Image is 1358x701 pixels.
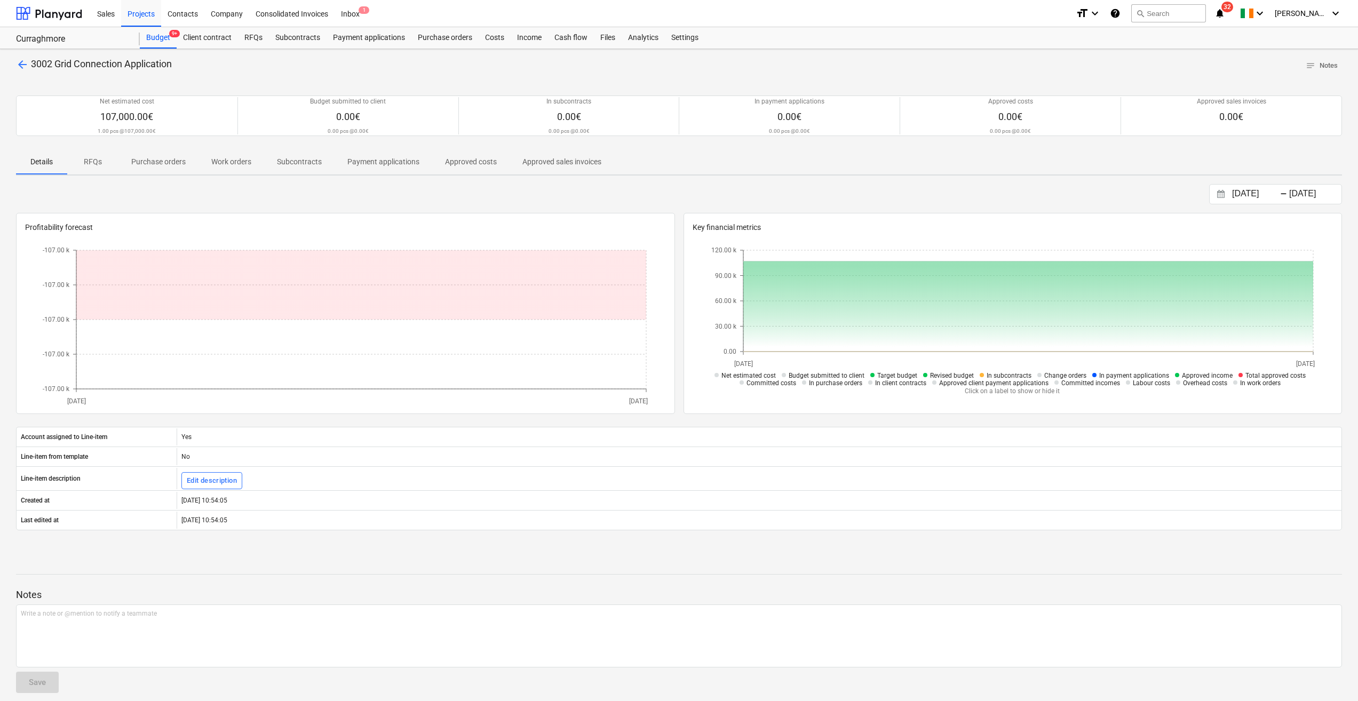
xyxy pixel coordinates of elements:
[1197,97,1266,106] p: Approved sales invoices
[711,246,737,254] tspan: 120.00 k
[877,372,917,379] span: Target budget
[67,397,85,405] tspan: [DATE]
[1296,360,1315,368] tspan: [DATE]
[411,27,479,49] a: Purchase orders
[1305,650,1358,701] iframe: Chat Widget
[277,156,322,168] p: Subcontracts
[548,27,594,49] a: Cash flow
[939,379,1049,387] span: Approved client payment applications
[43,246,70,254] tspan: -107.00 k
[1280,191,1287,197] div: -
[21,474,81,483] p: Line-item description
[734,360,753,368] tspan: [DATE]
[789,372,864,379] span: Budget submitted to client
[715,272,737,280] tspan: 90.00 k
[1240,379,1281,387] span: In work orders
[211,156,251,168] p: Work orders
[177,448,1341,465] div: No
[336,111,360,122] span: 0.00€
[693,222,1333,233] p: Key financial metrics
[177,27,238,49] a: Client contract
[16,58,29,71] span: arrow_back
[998,111,1022,122] span: 0.00€
[987,372,1031,379] span: In subcontracts
[1306,60,1338,72] span: Notes
[1301,58,1342,74] button: Notes
[479,27,511,49] div: Costs
[21,516,59,525] p: Last edited at
[1275,9,1328,18] span: [PERSON_NAME]
[347,156,419,168] p: Payment applications
[1110,7,1121,20] i: Knowledge base
[131,156,186,168] p: Purchase orders
[16,588,1342,601] p: Notes
[715,323,737,330] tspan: 30.00 k
[546,97,591,106] p: In subcontracts
[1287,187,1341,202] input: End Date
[769,128,810,134] p: 0.00 pcs @ 0.00€
[1099,372,1169,379] span: In payment applications
[549,128,590,134] p: 0.00 pcs @ 0.00€
[557,111,581,122] span: 0.00€
[80,156,106,168] p: RFQs
[721,372,776,379] span: Net estimated cost
[181,472,242,489] button: Edit description
[755,97,824,106] p: In payment applications
[177,428,1341,445] div: Yes
[522,156,601,168] p: Approved sales invoices
[1219,111,1243,122] span: 0.00€
[711,387,1313,396] p: Click on a label to show or hide it
[715,297,737,305] tspan: 60.00 k
[21,433,107,442] p: Account assigned to Line-item
[1182,372,1233,379] span: Approved income
[177,512,1341,529] div: [DATE] 10:54:05
[777,111,801,122] span: 0.00€
[43,385,70,393] tspan: -107.00 k
[1245,372,1306,379] span: Total approved costs
[1089,7,1101,20] i: keyboard_arrow_down
[21,496,50,505] p: Created at
[875,379,926,387] span: In client contracts
[1253,7,1266,20] i: keyboard_arrow_down
[724,348,736,355] tspan: 0.00
[809,379,862,387] span: In purchase orders
[1136,9,1145,18] span: search
[511,27,548,49] a: Income
[1221,2,1233,12] span: 32
[238,27,269,49] a: RFQs
[594,27,622,49] a: Files
[269,27,327,49] a: Subcontracts
[1230,187,1284,202] input: Start Date
[1044,372,1086,379] span: Change orders
[359,6,369,14] span: 1
[21,452,88,461] p: Line-item from template
[16,34,127,45] div: Curraghmore
[930,372,974,379] span: Revised budget
[327,27,411,49] div: Payment applications
[622,27,665,49] a: Analytics
[29,156,54,168] p: Details
[629,397,648,405] tspan: [DATE]
[990,128,1031,134] p: 0.00 pcs @ 0.00€
[665,27,705,49] a: Settings
[1133,379,1170,387] span: Labour costs
[187,475,237,487] div: Edit description
[25,222,666,233] p: Profitability forecast
[140,27,177,49] a: Budget9+
[140,27,177,49] div: Budget
[1183,379,1227,387] span: Overhead costs
[1061,379,1120,387] span: Committed incomes
[1212,188,1230,201] button: Interact with the calendar and add the check-in date for your trip.
[31,58,172,69] span: 3002 Grid Connection Application
[310,97,386,106] p: Budget submitted to client
[328,128,369,134] p: 0.00 pcs @ 0.00€
[445,156,497,168] p: Approved costs
[169,30,180,37] span: 9+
